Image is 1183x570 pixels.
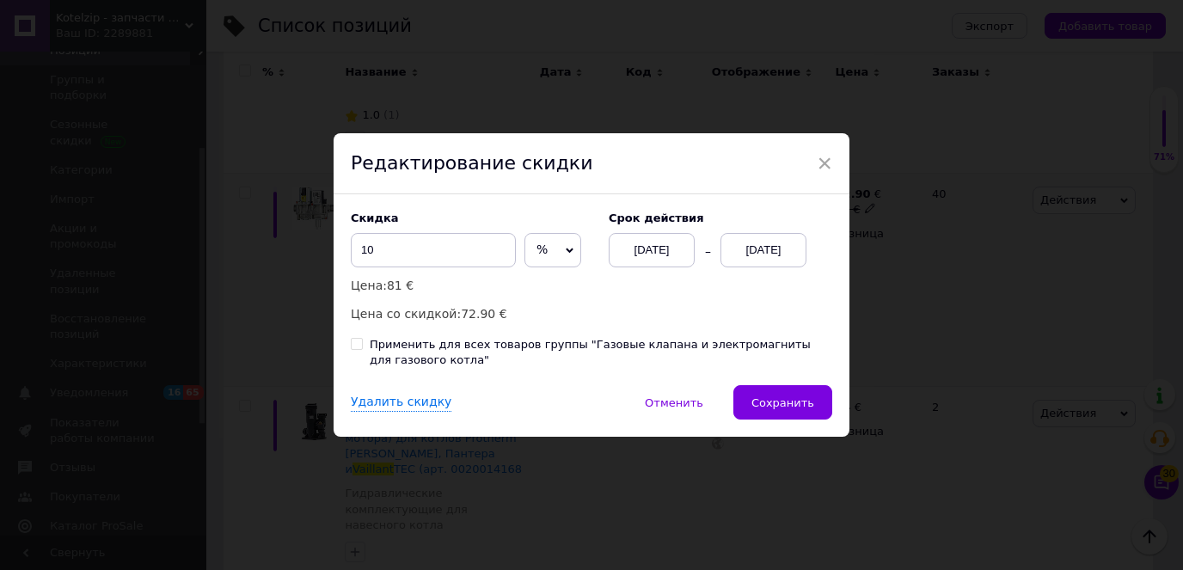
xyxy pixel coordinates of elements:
[817,149,832,178] span: ×
[351,211,399,224] span: Скидка
[387,279,414,292] span: 81 €
[645,396,703,409] span: Отменить
[609,211,832,224] label: Cрок действия
[627,385,721,420] button: Отменить
[720,233,806,267] div: [DATE]
[351,233,516,267] input: 0
[609,233,695,267] div: [DATE]
[536,242,548,256] span: %
[351,276,591,295] p: Цена:
[351,304,591,323] p: Цена со скидкой:
[461,307,506,321] span: 72.90 €
[733,385,832,420] button: Сохранить
[351,394,451,412] div: Удалить скидку
[351,152,592,174] span: Редактирование скидки
[370,337,832,368] div: Применить для всех товаров группы "Газовые клапана и электромагниты для газового котла"
[751,396,814,409] span: Сохранить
